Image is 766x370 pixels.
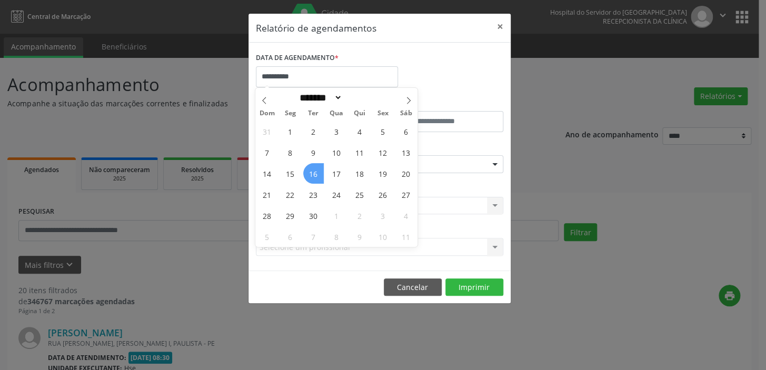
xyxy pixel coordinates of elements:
span: Setembro 19, 2025 [372,163,393,184]
span: Sex [371,110,394,117]
select: Month [296,92,342,103]
span: Setembro 3, 2025 [326,121,347,142]
span: Setembro 1, 2025 [280,121,301,142]
span: Ter [302,110,325,117]
span: Setembro 22, 2025 [280,184,301,205]
span: Dom [255,110,278,117]
span: Outubro 1, 2025 [326,205,347,226]
button: Close [490,14,511,39]
span: Setembro 7, 2025 [257,142,277,163]
span: Setembro 25, 2025 [350,184,370,205]
input: Year [342,92,377,103]
span: Outubro 2, 2025 [350,205,370,226]
span: Setembro 14, 2025 [257,163,277,184]
span: Outubro 7, 2025 [303,226,324,247]
span: Setembro 16, 2025 [303,163,324,184]
span: Setembro 26, 2025 [372,184,393,205]
span: Outubro 11, 2025 [395,226,416,247]
button: Cancelar [384,278,442,296]
span: Setembro 18, 2025 [350,163,370,184]
span: Setembro 17, 2025 [326,163,347,184]
span: Setembro 28, 2025 [257,205,277,226]
span: Setembro 6, 2025 [395,121,416,142]
span: Setembro 24, 2025 [326,184,347,205]
span: Setembro 2, 2025 [303,121,324,142]
span: Setembro 15, 2025 [280,163,301,184]
span: Qua [325,110,348,117]
span: Setembro 12, 2025 [372,142,393,163]
span: Outubro 6, 2025 [280,226,301,247]
span: Setembro 23, 2025 [303,184,324,205]
span: Setembro 29, 2025 [280,205,301,226]
span: Setembro 10, 2025 [326,142,347,163]
button: Imprimir [445,278,503,296]
span: Setembro 8, 2025 [280,142,301,163]
span: Setembro 11, 2025 [350,142,370,163]
span: Setembro 21, 2025 [257,184,277,205]
label: DATA DE AGENDAMENTO [256,50,339,66]
span: Outubro 8, 2025 [326,226,347,247]
span: Setembro 4, 2025 [350,121,370,142]
span: Outubro 5, 2025 [257,226,277,247]
span: Sáb [394,110,417,117]
span: Outubro 3, 2025 [372,205,393,226]
span: Setembro 9, 2025 [303,142,324,163]
h5: Relatório de agendamentos [256,21,376,35]
label: ATÉ [382,95,503,111]
span: Setembro 13, 2025 [395,142,416,163]
span: Qui [348,110,371,117]
span: Setembro 5, 2025 [372,121,393,142]
span: Setembro 30, 2025 [303,205,324,226]
span: Seg [278,110,302,117]
span: Outubro 4, 2025 [395,205,416,226]
span: Outubro 10, 2025 [372,226,393,247]
span: Setembro 20, 2025 [395,163,416,184]
span: Agosto 31, 2025 [257,121,277,142]
span: Setembro 27, 2025 [395,184,416,205]
span: Outubro 9, 2025 [350,226,370,247]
